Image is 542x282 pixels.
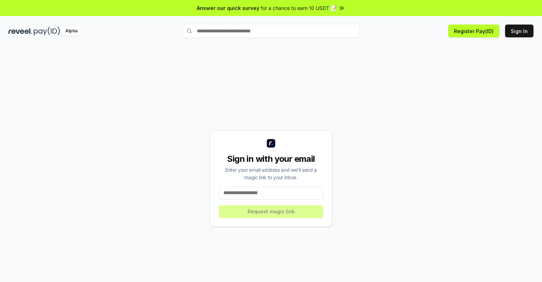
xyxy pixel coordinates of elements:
img: pay_id [34,27,60,36]
div: Sign in with your email [219,153,323,165]
div: Alpha [61,27,81,36]
button: Sign In [505,25,533,37]
img: reveel_dark [9,27,32,36]
div: Enter your email address and we’ll send a magic link to your inbox. [219,166,323,181]
img: logo_small [267,139,275,148]
button: Register Pay(ID) [448,25,499,37]
span: for a chance to earn 10 USDT 📝 [261,4,337,12]
span: Answer our quick survey [197,4,259,12]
